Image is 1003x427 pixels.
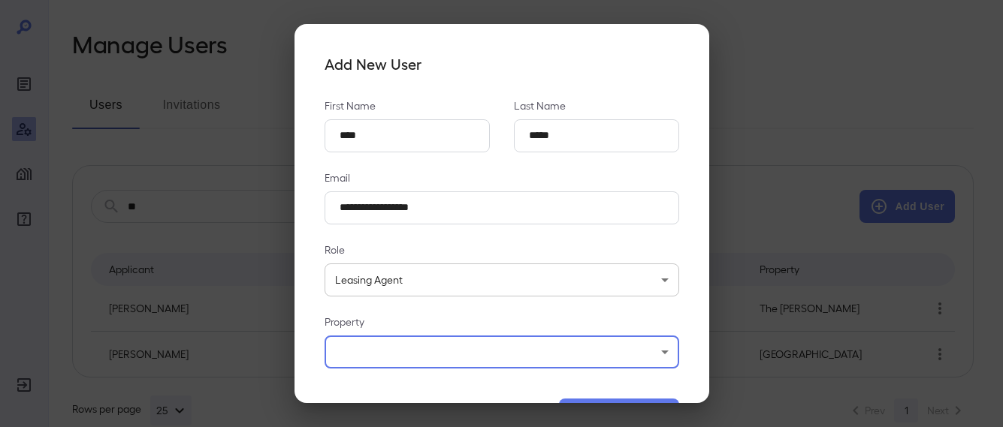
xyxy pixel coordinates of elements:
p: Last Name [514,98,679,113]
p: Property [325,314,679,329]
p: Email [325,170,679,185]
p: First Name [325,98,490,113]
p: Role [325,242,679,257]
div: Leasing Agent [325,263,679,296]
h4: Add New User [325,54,679,74]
